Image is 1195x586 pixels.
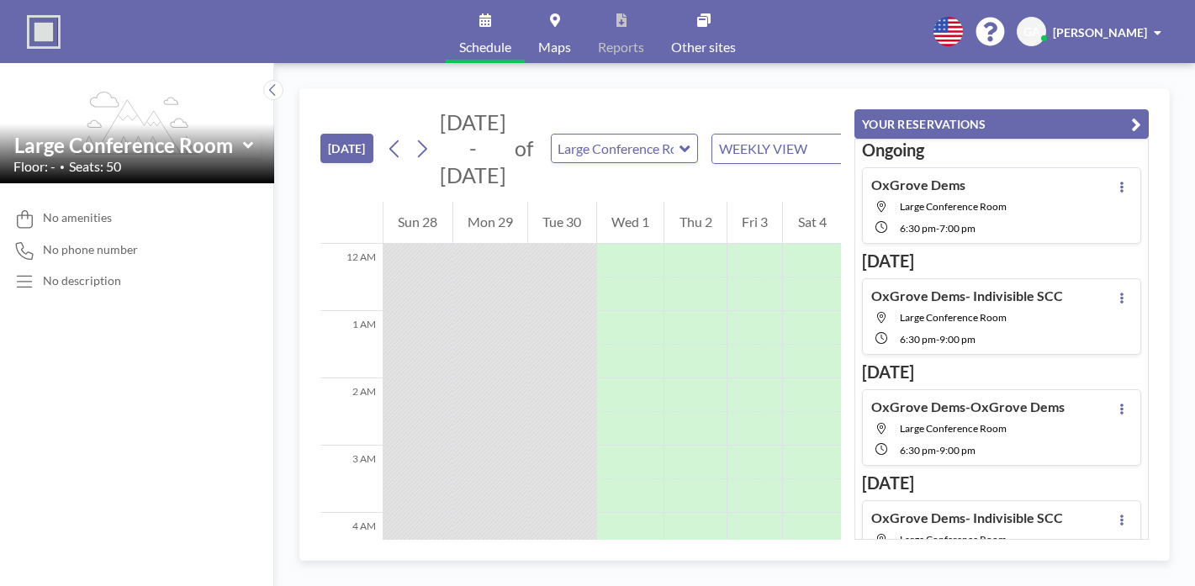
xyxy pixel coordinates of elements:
[1053,25,1147,40] span: [PERSON_NAME]
[812,138,830,160] input: Search for option
[69,158,121,175] span: Seats: 50
[552,135,680,162] input: Large Conference Room
[939,444,976,457] span: 9:00 PM
[515,135,533,161] span: of
[871,509,1063,526] h4: OxGrove Dems- Indivisible SCC
[936,333,939,346] span: -
[320,513,383,580] div: 4 AM
[320,378,383,446] div: 2 AM
[14,133,243,157] input: Large Conference Room
[453,202,528,244] div: Mon 29
[936,444,939,457] span: -
[900,333,936,346] span: 6:30 PM
[900,533,1007,546] span: Large Conference Room
[939,222,976,235] span: 7:00 PM
[900,222,936,235] span: 6:30 PM
[597,202,664,244] div: Wed 1
[528,202,596,244] div: Tue 30
[900,311,1007,324] span: Large Conference Room
[671,40,736,54] span: Other sites
[440,109,506,187] span: [DATE] - [DATE]
[598,40,644,54] span: Reports
[939,333,976,346] span: 9:00 PM
[871,399,1065,415] h4: OxGrove Dems-OxGrove Dems
[320,311,383,378] div: 1 AM
[716,138,811,160] span: WEEKLY VIEW
[900,422,1007,435] span: Large Conference Room
[727,202,783,244] div: Fri 3
[936,222,939,235] span: -
[43,210,112,225] span: No amenities
[664,202,727,244] div: Thu 2
[383,202,452,244] div: Sun 28
[60,161,65,172] span: •
[862,472,1141,494] h3: [DATE]
[13,158,56,175] span: Floor: -
[900,444,936,457] span: 6:30 PM
[459,40,511,54] span: Schedule
[862,362,1141,383] h3: [DATE]
[538,40,571,54] span: Maps
[862,140,1141,161] h3: Ongoing
[43,242,138,257] span: No phone number
[320,134,373,163] button: [DATE]
[27,15,61,49] img: organization-logo
[862,251,1141,272] h3: [DATE]
[43,273,121,288] div: No description
[320,244,383,311] div: 12 AM
[320,446,383,513] div: 3 AM
[854,109,1149,139] button: YOUR RESERVATIONS
[712,135,858,163] div: Search for option
[1023,24,1040,40] span: GA
[871,288,1063,304] h4: OxGrove Dems- Indivisible SCC
[900,200,1007,213] span: Large Conference Room
[783,202,841,244] div: Sat 4
[871,177,965,193] h4: OxGrove Dems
